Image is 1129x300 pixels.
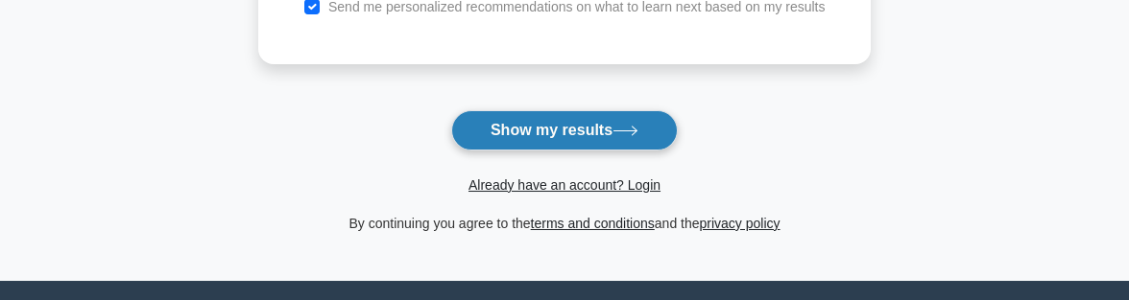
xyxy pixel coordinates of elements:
a: terms and conditions [531,216,655,231]
a: privacy policy [700,216,781,231]
a: Already have an account? Login [468,177,661,193]
div: By continuing you agree to the and the [247,212,883,235]
button: Show my results [451,110,678,150]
